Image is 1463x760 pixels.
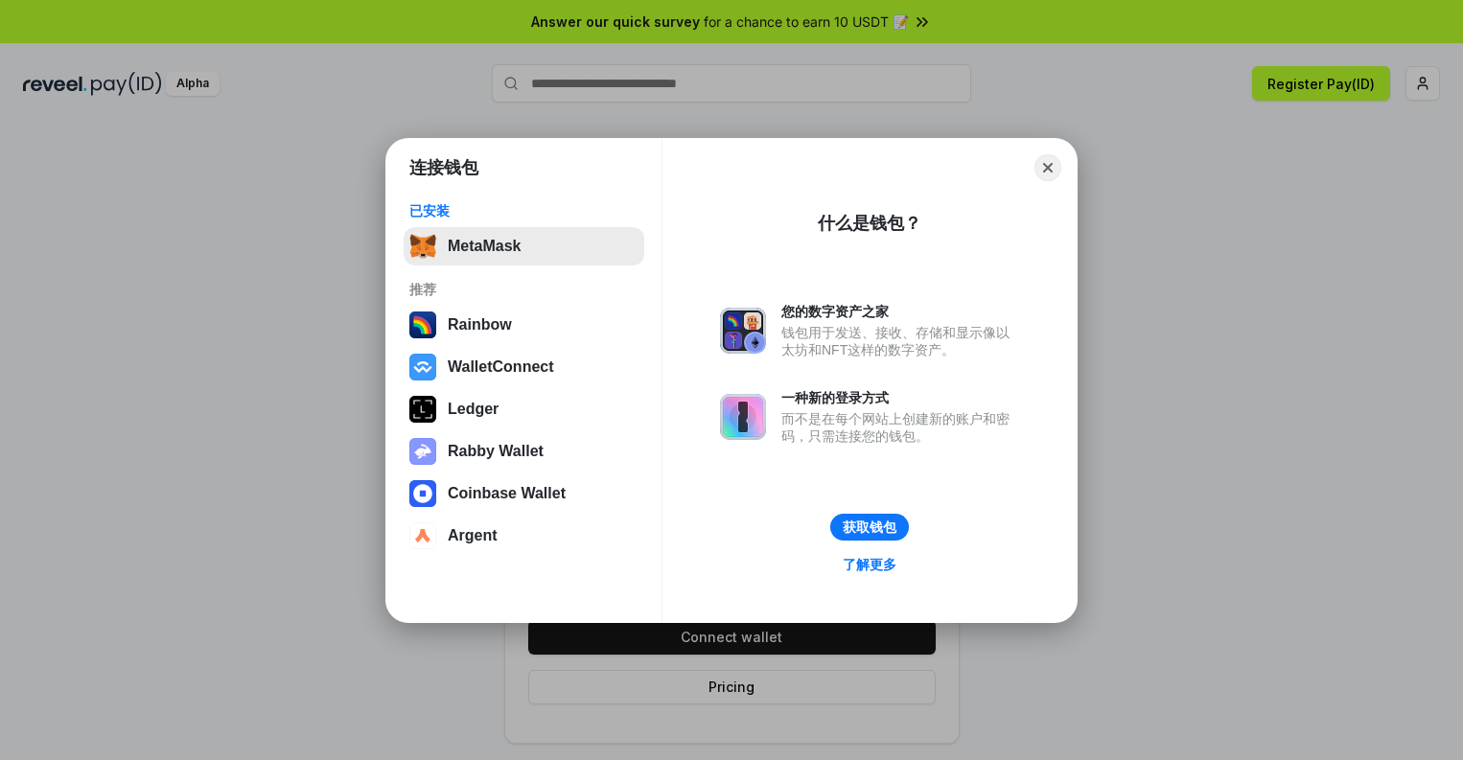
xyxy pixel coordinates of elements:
div: 钱包用于发送、接收、存储和显示像以太坊和NFT这样的数字资产。 [781,324,1019,358]
button: Coinbase Wallet [404,474,644,513]
img: svg+xml,%3Csvg%20width%3D%2228%22%20height%3D%2228%22%20viewBox%3D%220%200%2028%2028%22%20fill%3D... [409,480,436,507]
div: 您的数字资产之家 [781,303,1019,320]
img: svg+xml,%3Csvg%20width%3D%2228%22%20height%3D%2228%22%20viewBox%3D%220%200%2028%2028%22%20fill%3D... [409,522,436,549]
img: svg+xml,%3Csvg%20xmlns%3D%22http%3A%2F%2Fwww.w3.org%2F2000%2Fsvg%22%20fill%3D%22none%22%20viewBox... [720,308,766,354]
button: Close [1034,154,1061,181]
div: Rabby Wallet [448,443,544,460]
img: svg+xml,%3Csvg%20xmlns%3D%22http%3A%2F%2Fwww.w3.org%2F2000%2Fsvg%22%20fill%3D%22none%22%20viewBox... [720,394,766,440]
div: Rainbow [448,316,512,334]
button: Argent [404,517,644,555]
img: svg+xml,%3Csvg%20width%3D%22120%22%20height%3D%22120%22%20viewBox%3D%220%200%20120%20120%22%20fil... [409,311,436,338]
button: 获取钱包 [830,514,909,541]
div: 什么是钱包？ [818,212,921,235]
div: 已安装 [409,202,639,219]
button: Rainbow [404,306,644,344]
div: Coinbase Wallet [448,485,566,502]
button: WalletConnect [404,348,644,386]
img: svg+xml,%3Csvg%20width%3D%2228%22%20height%3D%2228%22%20viewBox%3D%220%200%2028%2028%22%20fill%3D... [409,354,436,380]
div: 了解更多 [843,556,896,573]
button: MetaMask [404,227,644,265]
div: 一种新的登录方式 [781,389,1019,406]
h1: 连接钱包 [409,156,478,179]
div: Argent [448,527,498,544]
div: 而不是在每个网站上创建新的账户和密码，只需连接您的钱包。 [781,410,1019,445]
div: 推荐 [409,281,639,298]
img: svg+xml,%3Csvg%20fill%3D%22none%22%20height%3D%2233%22%20viewBox%3D%220%200%2035%2033%22%20width%... [409,233,436,260]
div: WalletConnect [448,358,554,376]
div: Ledger [448,401,499,418]
img: svg+xml,%3Csvg%20xmlns%3D%22http%3A%2F%2Fwww.w3.org%2F2000%2Fsvg%22%20fill%3D%22none%22%20viewBox... [409,438,436,465]
button: Ledger [404,390,644,428]
button: Rabby Wallet [404,432,644,471]
a: 了解更多 [831,552,908,577]
div: 获取钱包 [843,518,896,536]
div: MetaMask [448,238,521,255]
img: svg+xml,%3Csvg%20xmlns%3D%22http%3A%2F%2Fwww.w3.org%2F2000%2Fsvg%22%20width%3D%2228%22%20height%3... [409,396,436,423]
